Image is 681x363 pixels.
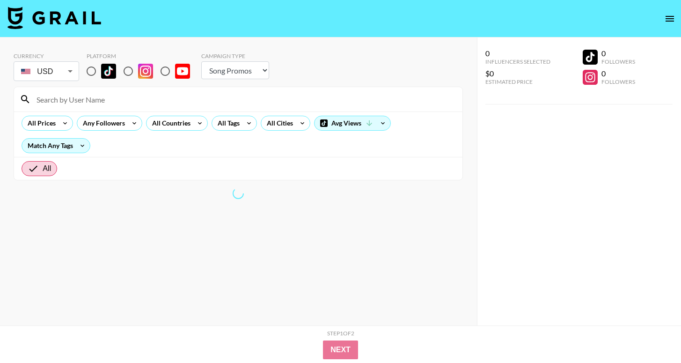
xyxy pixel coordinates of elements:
[485,49,550,58] div: 0
[601,58,635,65] div: Followers
[14,52,79,59] div: Currency
[485,69,550,78] div: $0
[601,49,635,58] div: 0
[31,92,457,107] input: Search by User Name
[43,163,51,174] span: All
[485,58,550,65] div: Influencers Selected
[327,330,354,337] div: Step 1 of 2
[315,116,390,130] div: Avg Views
[77,116,127,130] div: Any Followers
[22,116,58,130] div: All Prices
[201,52,269,59] div: Campaign Type
[146,116,192,130] div: All Countries
[101,64,116,79] img: TikTok
[7,7,101,29] img: Grail Talent
[233,188,244,199] span: Refreshing lists, bookers, clients, countries, tags, cities, talent, talent...
[15,63,77,80] div: USD
[601,69,635,78] div: 0
[323,341,358,359] button: Next
[261,116,295,130] div: All Cities
[212,116,242,130] div: All Tags
[634,316,670,352] iframe: Drift Widget Chat Controller
[660,9,679,28] button: open drawer
[175,64,190,79] img: YouTube
[87,52,198,59] div: Platform
[22,139,90,153] div: Match Any Tags
[485,78,550,85] div: Estimated Price
[138,64,153,79] img: Instagram
[601,78,635,85] div: Followers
